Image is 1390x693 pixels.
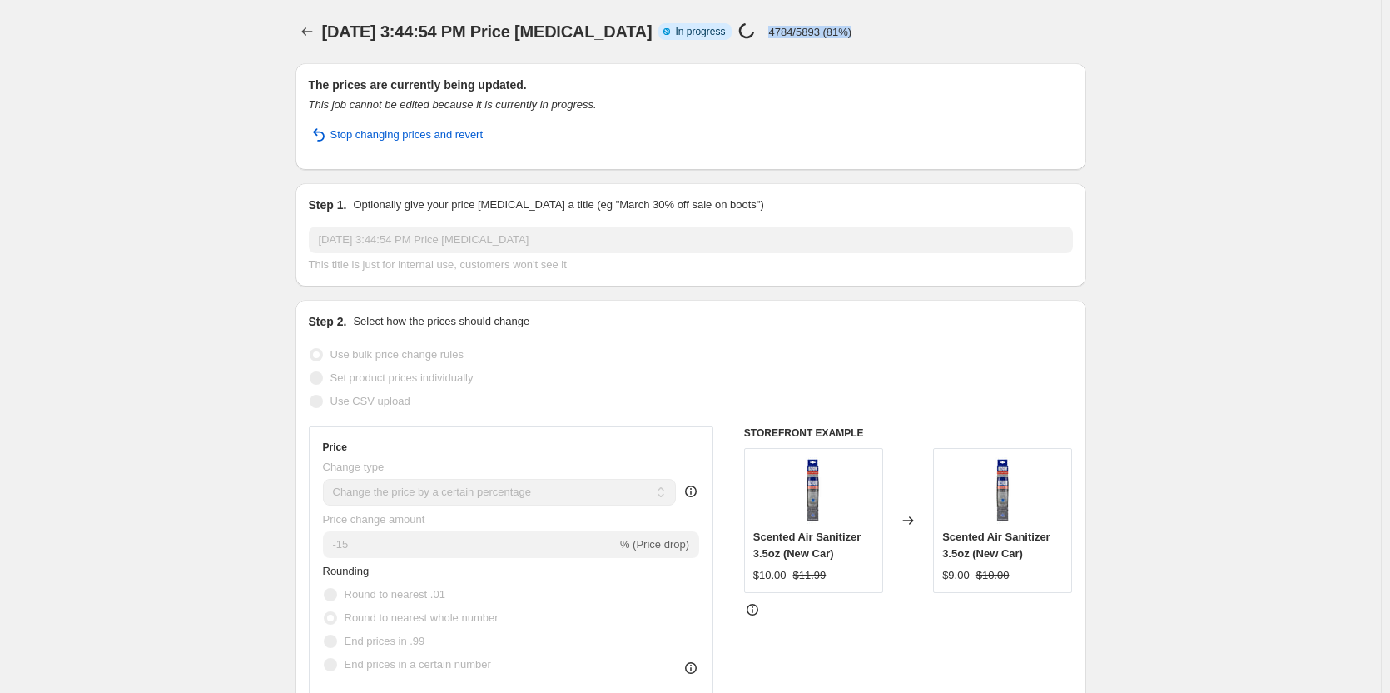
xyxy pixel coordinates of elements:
[323,565,370,577] span: Rounding
[309,77,1073,93] h2: The prices are currently being updated.
[976,567,1010,584] strike: $10.00
[330,348,464,361] span: Use bulk price change rules
[942,531,1050,560] span: Scented Air Sanitizer 3.5oz (New Car)
[299,122,494,148] button: Stop changing prices and revert
[353,197,763,213] p: Optionally give your price [MEDICAL_DATA] a title (eg "March 30% off sale on boots")
[309,313,347,330] h2: Step 2.
[309,98,597,111] i: This job cannot be edited because it is currently in progress.
[345,588,445,601] span: Round to nearest .01
[345,611,499,624] span: Round to nearest whole number
[309,197,347,213] h2: Step 1.
[330,127,484,143] span: Stop changing prices and revert
[793,567,827,584] strike: $11.99
[309,227,1073,253] input: 30% off holiday sale
[768,26,851,38] p: 4784/5893 (81%)
[675,25,725,38] span: In progress
[683,483,699,500] div: help
[744,426,1073,440] h6: STOREFRONT EXAMPLE
[780,457,846,524] img: Ozium-NewCarLG_f9f5f1b2-792d-413d-b0fc-9d4a0bb431fd_80x.jpg
[345,635,425,647] span: End prices in .99
[323,531,617,558] input: -15
[970,457,1036,524] img: Ozium-NewCarLG_f9f5f1b2-792d-413d-b0fc-9d4a0bb431fd_80x.jpg
[620,538,689,551] span: % (Price drop)
[330,395,410,407] span: Use CSV upload
[323,461,385,473] span: Change type
[330,371,474,384] span: Set product prices individually
[753,567,787,584] div: $10.00
[323,513,425,526] span: Price change amount
[942,567,970,584] div: $9.00
[322,22,653,41] span: [DATE] 3:44:54 PM Price [MEDICAL_DATA]
[753,531,861,560] span: Scented Air Sanitizer 3.5oz (New Car)
[309,258,567,271] span: This title is just for internal use, customers won't see it
[345,658,491,671] span: End prices in a certain number
[353,313,529,330] p: Select how the prices should change
[323,441,347,454] h3: Price
[295,20,319,43] button: Price change jobs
